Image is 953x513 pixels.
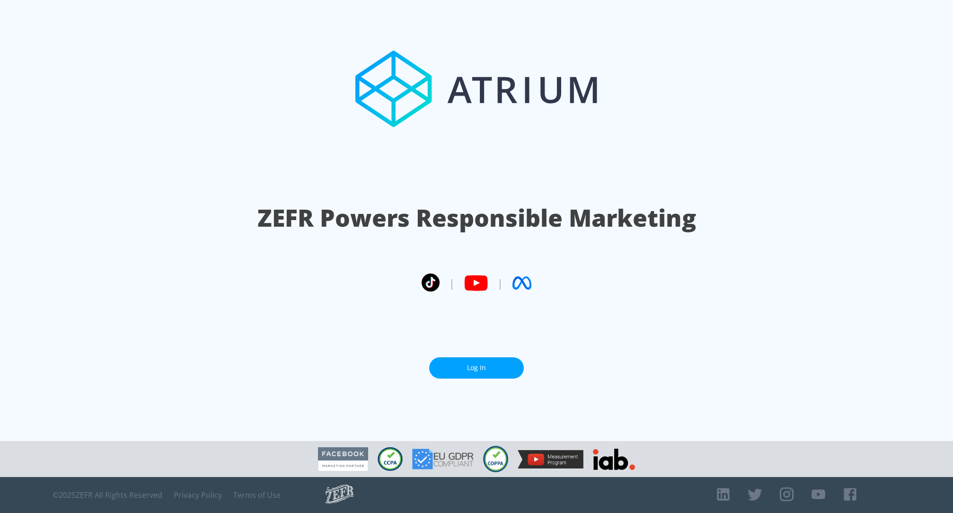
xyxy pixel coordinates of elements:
img: GDPR Compliant [412,449,474,469]
img: CCPA Compliant [378,447,403,471]
img: IAB [593,449,635,470]
a: Terms of Use [233,490,281,500]
a: Privacy Policy [174,490,222,500]
span: | [449,276,455,290]
span: © 2025 ZEFR All Rights Reserved [53,490,162,500]
span: | [497,276,503,290]
img: COPPA Compliant [483,446,508,472]
h1: ZEFR Powers Responsible Marketing [257,202,696,234]
img: Facebook Marketing Partner [318,447,368,471]
a: Log In [429,357,524,379]
img: YouTube Measurement Program [518,450,583,469]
